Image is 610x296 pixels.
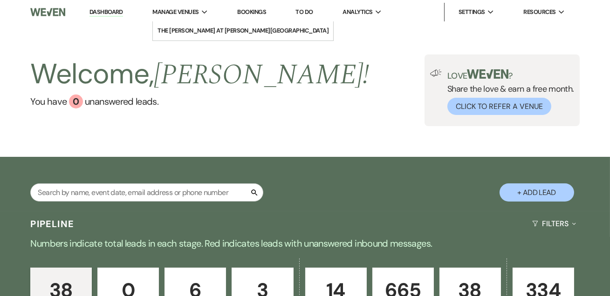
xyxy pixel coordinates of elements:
span: Manage Venues [152,7,199,17]
div: Share the love & earn a free month. [442,69,574,115]
li: The [PERSON_NAME] at [PERSON_NAME][GEOGRAPHIC_DATA] [158,26,329,35]
span: Resources [523,7,555,17]
img: loud-speaker-illustration.svg [430,69,442,77]
button: + Add Lead [500,183,574,202]
a: Bookings [237,8,266,16]
a: The [PERSON_NAME] at [PERSON_NAME][GEOGRAPHIC_DATA] [153,21,333,40]
div: 0 [69,94,83,108]
span: [PERSON_NAME] ! [154,54,369,96]
p: Love ? [447,69,574,80]
h3: Pipeline [30,217,74,230]
button: Filters [528,211,579,236]
a: You have 0 unanswered leads. [30,94,369,108]
img: Weven Logo [30,2,65,22]
input: Search by name, event date, email address or phone number [30,183,263,202]
button: Click to Refer a Venue [447,98,551,115]
span: Analytics [343,7,372,17]
a: To Do [296,8,313,16]
span: Settings [459,7,485,17]
a: Dashboard [89,8,123,17]
img: weven-logo-green.svg [467,69,508,79]
h2: Welcome, [30,54,369,94]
